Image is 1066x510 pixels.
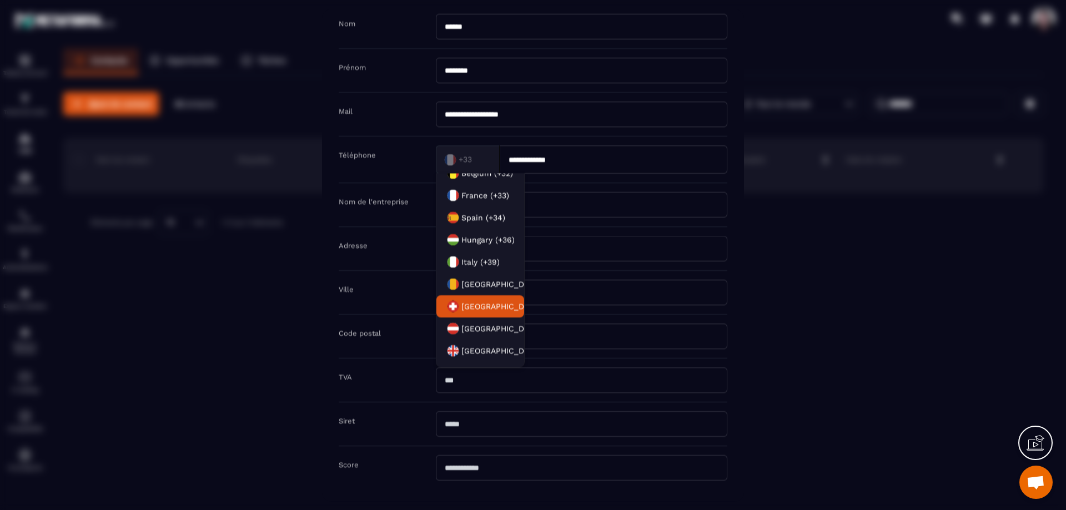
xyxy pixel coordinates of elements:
[442,295,464,317] img: Country Flag
[339,417,355,425] label: Siret
[442,317,464,340] img: Country Flag
[461,345,562,356] span: United Kingdom (+44)
[461,323,562,334] span: Austria (+43)
[461,301,560,312] span: Switzerland (+41)
[461,279,562,290] span: Romania (+40)
[461,212,505,223] span: Spain (+34)
[442,251,464,273] img: Country Flag
[339,151,376,159] label: Téléphone
[442,151,488,168] input: Search for option
[442,206,464,229] img: Country Flag
[339,198,409,206] label: Nom de l'entreprise
[339,461,359,469] label: Score
[442,184,464,206] img: Country Flag
[461,190,509,201] span: France (+33)
[442,340,464,362] img: Country Flag
[442,162,464,184] img: Country Flag
[461,234,515,245] span: Hungary (+36)
[339,329,381,337] label: Code postal
[339,241,368,250] label: Adresse
[339,107,353,115] label: Mail
[339,19,355,28] label: Nom
[461,168,513,179] span: Belgium (+32)
[1019,466,1053,499] a: Ouvrir le chat
[461,256,500,267] span: Italy (+39)
[339,373,352,381] label: TVA
[339,285,354,294] label: Ville
[442,229,464,251] img: Country Flag
[339,63,366,72] label: Prénom
[436,145,500,174] div: Search for option
[442,273,464,295] img: Country Flag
